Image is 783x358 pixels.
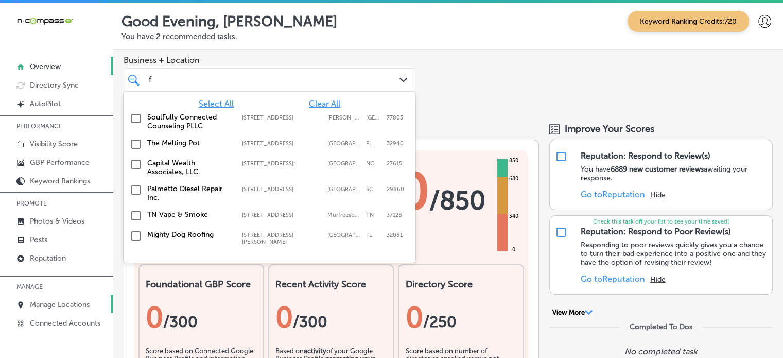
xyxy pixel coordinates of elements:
[16,16,73,26] img: 660ab0bf-5cc7-4cb8-ba1c-48b5ae0f18e60NCTV_CLogo_TV_Black_-500x88.png
[30,177,90,185] p: Keyword Rankings
[423,313,456,331] span: /250
[366,140,381,147] label: FL
[550,218,772,225] p: Check this task off your list to see your time saved!
[429,185,485,216] span: / 850
[507,175,520,183] div: 680
[387,186,404,193] label: 29860
[630,322,692,331] div: Completed To Dos
[30,319,100,328] p: Connected Accounts
[242,160,322,167] label: 8319 Six Forks Rd ste 105;
[275,300,387,334] div: 0
[650,191,666,199] button: Hide
[366,212,381,218] label: TN
[387,212,402,218] label: 37128
[199,99,234,109] span: Select All
[147,210,232,219] label: TN Vape & Smoke
[242,186,322,193] label: 1228 Edgefield Rd
[293,313,327,331] span: /300
[581,227,731,236] div: Reputation: Respond to Poor Review(s)
[387,160,402,167] label: 27615
[366,114,381,121] label: TX
[366,160,381,167] label: NC
[366,186,381,193] label: SC
[397,161,429,223] span: 0
[30,235,47,244] p: Posts
[242,114,322,121] label: 401 N. Main Street; Suite 106
[507,212,520,220] div: 340
[327,114,361,121] label: Bryan
[124,55,415,65] span: Business + Location
[650,275,666,284] button: Hide
[581,241,767,267] p: Responding to poor reviews quickly gives you a chance to turn their bad experience into a positiv...
[30,158,90,167] p: GBP Performance
[30,140,78,148] p: Visibility Score
[405,279,516,290] h2: Directory Score
[147,113,232,130] label: SoulFully Connected Counseling PLLC
[146,300,257,334] div: 0
[30,99,61,108] p: AutoPilot
[581,274,645,284] a: Go toReputation
[30,300,90,309] p: Manage Locations
[242,140,322,147] label: 2230 Town Center Ave; Ste 101
[327,186,361,193] label: North Augusta
[147,230,232,239] label: Mighty Dog Roofing
[121,13,337,30] p: Good Evening, [PERSON_NAME]
[30,254,66,263] p: Reputation
[275,279,387,290] h2: Recent Activity Score
[387,232,403,245] label: 32081
[242,212,322,218] label: 2705 Old Fort Pkwy; Suite P
[327,212,361,218] label: Murfreesboro
[549,308,596,317] button: View More
[628,11,749,32] span: Keyword Ranking Credits: 720
[147,139,232,147] label: The Melting Pot
[510,246,517,254] div: 0
[327,140,361,147] label: Melbourne
[405,300,516,334] div: 0
[147,184,232,202] label: Palmetto Diesel Repair Inc.
[387,140,404,147] label: 32940
[30,217,84,226] p: Photos & Videos
[146,279,257,290] h2: Foundational GBP Score
[327,232,361,245] label: Ponte Vedra Beach
[163,313,198,331] span: / 300
[309,99,340,109] span: Clear All
[121,32,775,41] p: You have 2 recommended tasks.
[242,232,322,245] label: 10895 Old Dixie Highway; Unit 95-5-6
[387,114,403,121] label: 77803
[30,62,61,71] p: Overview
[304,347,326,355] b: activity
[611,165,704,174] strong: 6889 new customer reviews
[624,347,697,356] p: No completed task
[30,81,79,90] p: Directory Sync
[565,123,654,134] span: Improve Your Scores
[581,190,645,199] a: Go toReputation
[147,159,232,176] label: Capital Wealth Associates, LLC.
[366,232,381,245] label: FL
[507,157,520,165] div: 850
[327,160,361,167] label: Raleigh
[581,151,710,161] div: Reputation: Respond to Review(s)
[581,165,767,182] p: You have awaiting your response.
